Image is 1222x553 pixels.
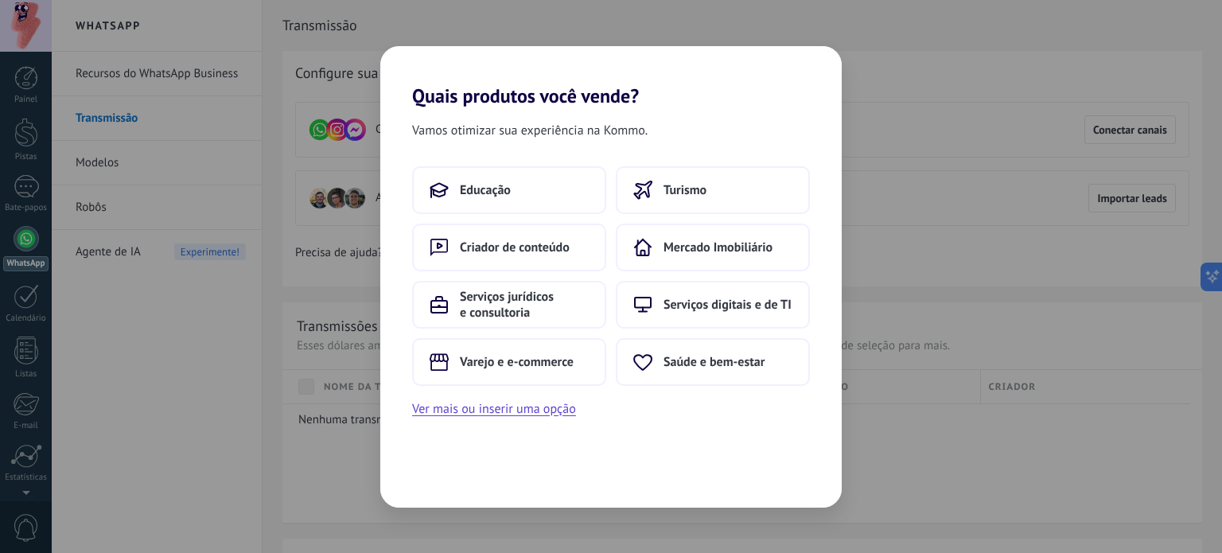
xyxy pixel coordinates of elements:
[412,84,639,108] font: Quais produtos você vende?
[412,166,606,214] button: Educação
[460,289,554,321] font: Serviços jurídicos e consultoria
[412,224,606,271] button: Criador de conteúdo
[412,123,648,138] font: Vamos otimizar sua experiência na Kommo.
[412,399,576,419] button: Ver mais ou inserir uma opção
[460,182,511,198] font: Educação
[664,240,773,255] font: Mercado Imobiliário
[412,338,606,386] button: Varejo e e-commerce
[616,281,810,329] button: Serviços digitais e de TI
[460,240,570,255] font: Criador de conteúdo
[616,338,810,386] button: Saúde e bem-estar
[664,354,765,370] font: Saúde e bem-estar
[664,182,706,198] font: Turismo
[412,401,576,417] font: Ver mais ou inserir uma opção
[412,281,606,329] button: Serviços jurídicos e consultoria
[616,224,810,271] button: Mercado Imobiliário
[616,166,810,214] button: Turismo
[664,297,792,313] font: Serviços digitais e de TI
[460,354,574,370] font: Varejo e e-commerce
